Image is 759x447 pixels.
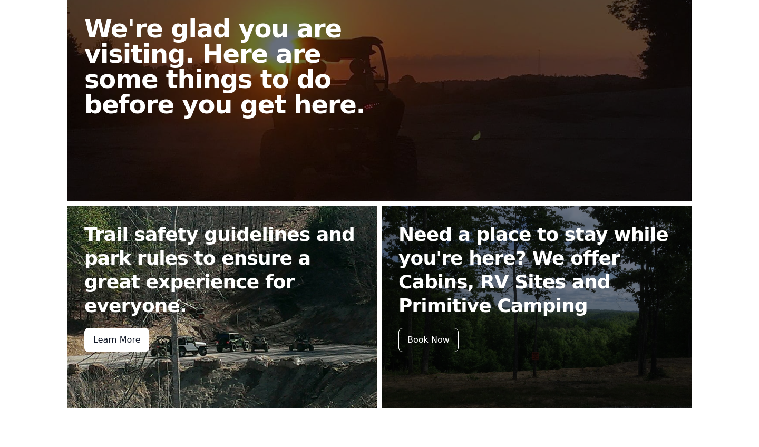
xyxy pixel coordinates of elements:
[382,206,692,408] a: Need a place to stay while you're here? We offer Cabins, RV Sites and Primitive Camping Book Now
[398,328,459,352] div: Book Now
[84,222,361,317] h2: Trail safety guidelines and park rules to ensure a great experience for everyone.
[67,206,377,408] a: Trail safety guidelines and park rules to ensure a great experience for everyone. Learn More
[398,222,675,317] h2: Need a place to stay while you're here? We offer Cabins, RV Sites and Primitive Camping
[84,328,149,352] div: Learn More
[84,16,388,117] h2: We're glad you are visiting. Here are some things to do before you get here.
